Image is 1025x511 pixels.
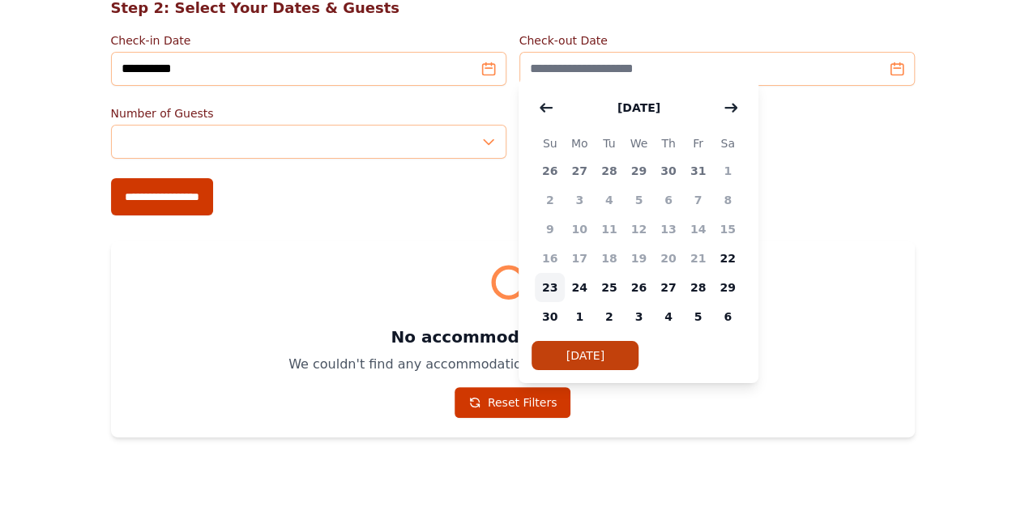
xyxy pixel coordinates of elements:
span: 26 [624,273,654,302]
span: 25 [594,273,624,302]
span: Tu [594,134,624,153]
span: Sa [713,134,743,153]
p: We couldn't find any accommodations matching your search criteria. [130,355,895,374]
span: 1 [713,156,743,185]
span: 22 [713,244,743,273]
label: Check-out Date [519,32,915,49]
span: 28 [683,273,713,302]
span: 31 [683,156,713,185]
h3: No accommodations found [130,326,895,348]
span: Th [654,134,684,153]
label: Check-in Date [111,32,506,49]
span: 3 [624,302,654,331]
span: Su [535,134,565,153]
span: 8 [713,185,743,215]
span: Mo [565,134,595,153]
span: 7 [683,185,713,215]
span: 10 [565,215,595,244]
span: 23 [535,273,565,302]
span: 30 [535,302,565,331]
span: 29 [713,273,743,302]
span: 2 [594,302,624,331]
label: Number of Guests [111,105,506,121]
a: Reset Filters [455,387,571,418]
span: 30 [654,156,684,185]
span: 5 [683,302,713,331]
button: [DATE] [532,341,638,370]
span: 24 [565,273,595,302]
span: 11 [594,215,624,244]
span: We [624,134,654,153]
span: 2 [535,185,565,215]
span: 15 [713,215,743,244]
span: 5 [624,185,654,215]
span: 3 [565,185,595,215]
span: 26 [535,156,565,185]
span: 1 [565,302,595,331]
span: Fr [683,134,713,153]
span: 4 [654,302,684,331]
span: 18 [594,244,624,273]
span: 6 [713,302,743,331]
span: 27 [654,273,684,302]
span: 17 [565,244,595,273]
span: 12 [624,215,654,244]
span: 19 [624,244,654,273]
span: 28 [594,156,624,185]
span: 9 [535,215,565,244]
span: 21 [683,244,713,273]
span: 16 [535,244,565,273]
span: 4 [594,185,624,215]
span: 29 [624,156,654,185]
button: [DATE] [601,92,677,124]
span: 27 [565,156,595,185]
span: 14 [683,215,713,244]
span: 6 [654,185,684,215]
span: 13 [654,215,684,244]
span: 20 [654,244,684,273]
